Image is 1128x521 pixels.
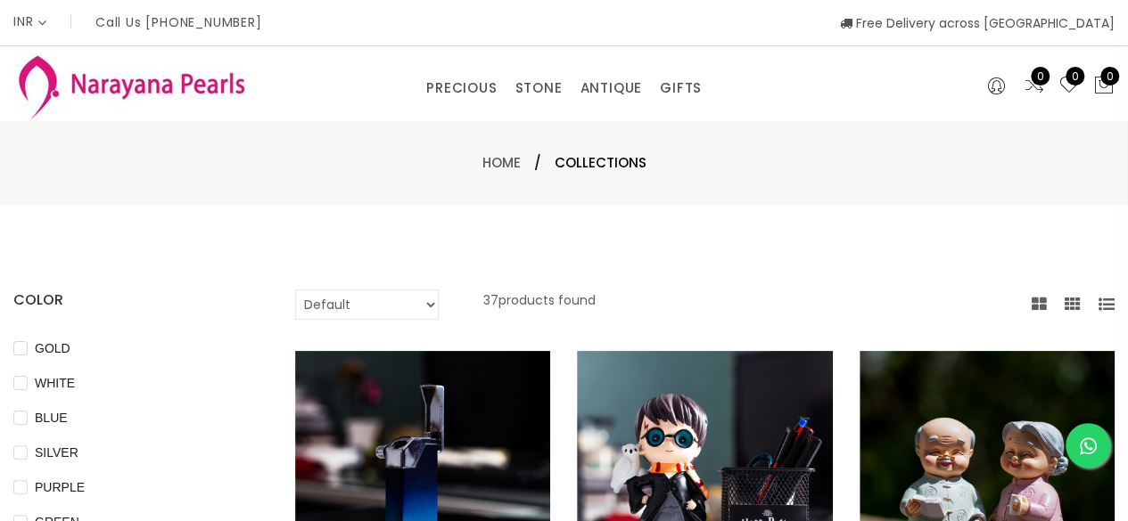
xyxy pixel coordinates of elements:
span: PURPLE [28,477,92,497]
span: 0 [1100,67,1119,85]
p: 37 products found [483,289,596,320]
a: PRECIOUS [426,75,497,102]
span: SILVER [28,443,86,462]
span: 0 [1066,67,1084,85]
span: BLUE [28,408,75,427]
a: ANTIQUE [580,75,642,102]
a: 0 [1024,75,1045,98]
span: / [534,152,541,174]
a: 0 [1058,75,1080,98]
p: Call Us [PHONE_NUMBER] [95,16,262,28]
span: GOLD [28,338,78,358]
span: 0 [1031,67,1050,85]
span: Collections [555,152,646,174]
span: Free Delivery across [GEOGRAPHIC_DATA] [840,14,1115,32]
a: Home [482,153,521,172]
h4: COLOR [13,289,242,311]
a: GIFTS [660,75,702,102]
button: 0 [1093,75,1115,98]
a: STONE [515,75,562,102]
span: WHITE [28,373,82,393]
